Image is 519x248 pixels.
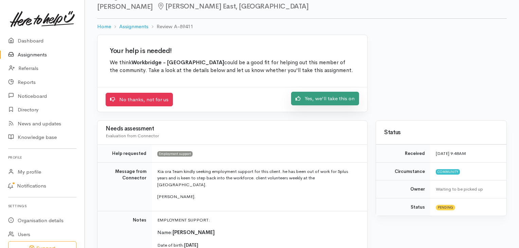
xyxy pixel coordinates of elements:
p: EMPLOYMENT SUPPORT: [157,217,359,224]
span: Pending [436,205,455,210]
h2: [PERSON_NAME] [97,3,507,11]
td: Message from Connector [97,162,152,211]
p: Kia ora Team kindly seeking employment support for this client. he has been out of work for 5plus... [157,168,359,188]
a: Yes, we'll take this on [291,92,359,106]
b: Workbridge - [GEOGRAPHIC_DATA] [131,59,224,66]
td: Circumstance [376,162,430,180]
span: [PERSON_NAME] East, [GEOGRAPHIC_DATA] [157,2,309,11]
td: Received [376,145,430,163]
h3: Needs assessment [106,126,359,132]
p: [PERSON_NAME]. [157,193,359,200]
td: Owner [376,180,430,198]
div: Waiting to be picked up [436,186,498,193]
p: We think could be a good fit for helping out this member of the community. Take a look at the det... [110,59,355,75]
li: Review A-89411 [148,23,193,31]
span: [PERSON_NAME] [173,229,215,235]
span: [DATE] [184,242,198,248]
h2: Your help is needed! [110,47,355,55]
h6: Settings [8,201,76,211]
h3: Status [384,129,498,136]
td: Status [376,198,430,216]
span: Name: [157,229,173,235]
td: Help requested [97,145,152,163]
nav: breadcrumb [97,19,507,35]
a: No thanks, not for us [106,93,173,107]
h6: Profile [8,153,76,162]
span: Evaluation from Connector [106,133,159,139]
span: Community [436,169,460,175]
span: Employment support [157,151,193,157]
a: Home [97,23,111,31]
time: [DATE] 9:48AM [436,150,466,156]
a: Assignments [119,23,148,31]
